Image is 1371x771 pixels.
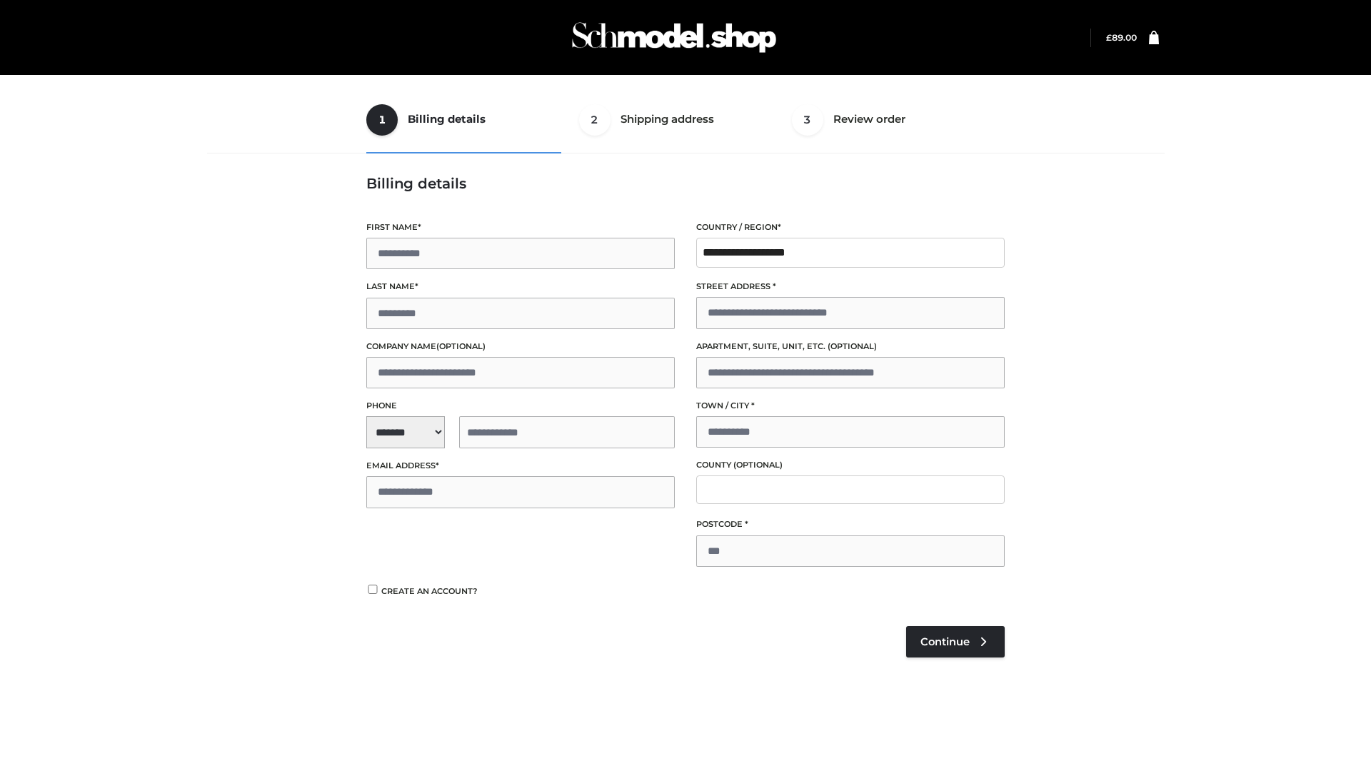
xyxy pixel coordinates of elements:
[366,585,379,594] input: Create an account?
[696,280,1005,293] label: Street address
[696,340,1005,353] label: Apartment, suite, unit, etc.
[828,341,877,351] span: (optional)
[366,221,675,234] label: First name
[366,459,675,473] label: Email address
[696,399,1005,413] label: Town / City
[1106,32,1137,43] a: £89.00
[436,341,486,351] span: (optional)
[696,518,1005,531] label: Postcode
[733,460,783,470] span: (optional)
[366,340,675,353] label: Company name
[366,280,675,293] label: Last name
[696,221,1005,234] label: Country / Region
[696,458,1005,472] label: County
[381,586,478,596] span: Create an account?
[920,635,970,648] span: Continue
[1106,32,1112,43] span: £
[366,175,1005,192] h3: Billing details
[906,626,1005,657] a: Continue
[366,399,675,413] label: Phone
[567,9,781,66] img: Schmodel Admin 964
[1106,32,1137,43] bdi: 89.00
